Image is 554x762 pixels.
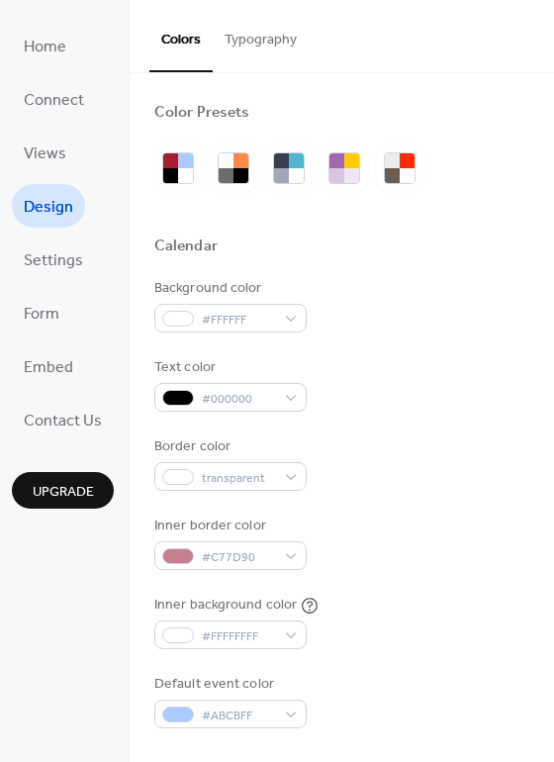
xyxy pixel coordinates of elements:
span: Home [24,32,66,63]
span: #FFFFFF [202,310,275,331]
div: Inner background color [154,595,297,616]
a: Views [12,131,78,174]
span: Design [24,192,73,224]
div: Border color [154,436,303,457]
span: Upgrade [33,482,94,503]
span: Form [24,299,59,331]
span: #ABCBFF [202,706,275,726]
a: Settings [12,238,95,281]
div: Color Presets [154,103,249,124]
a: Connect [12,77,96,121]
div: Default event color [154,674,303,695]
span: Settings [24,245,83,277]
a: Design [12,184,85,228]
span: #FFFFFFFF [202,626,275,647]
span: Connect [24,85,84,117]
div: Inner border color [154,516,303,536]
span: Views [24,139,66,170]
span: Contact Us [24,406,102,437]
span: #C77D90 [202,547,275,568]
div: Calendar [154,237,218,257]
div: Background color [154,278,303,299]
span: transparent [202,468,275,489]
span: #000000 [202,389,275,410]
a: Form [12,291,71,334]
a: Embed [12,344,85,388]
a: Contact Us [12,398,114,441]
div: Text color [154,357,303,378]
button: Upgrade [12,472,114,509]
a: Home [12,24,78,67]
span: Embed [24,352,73,384]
